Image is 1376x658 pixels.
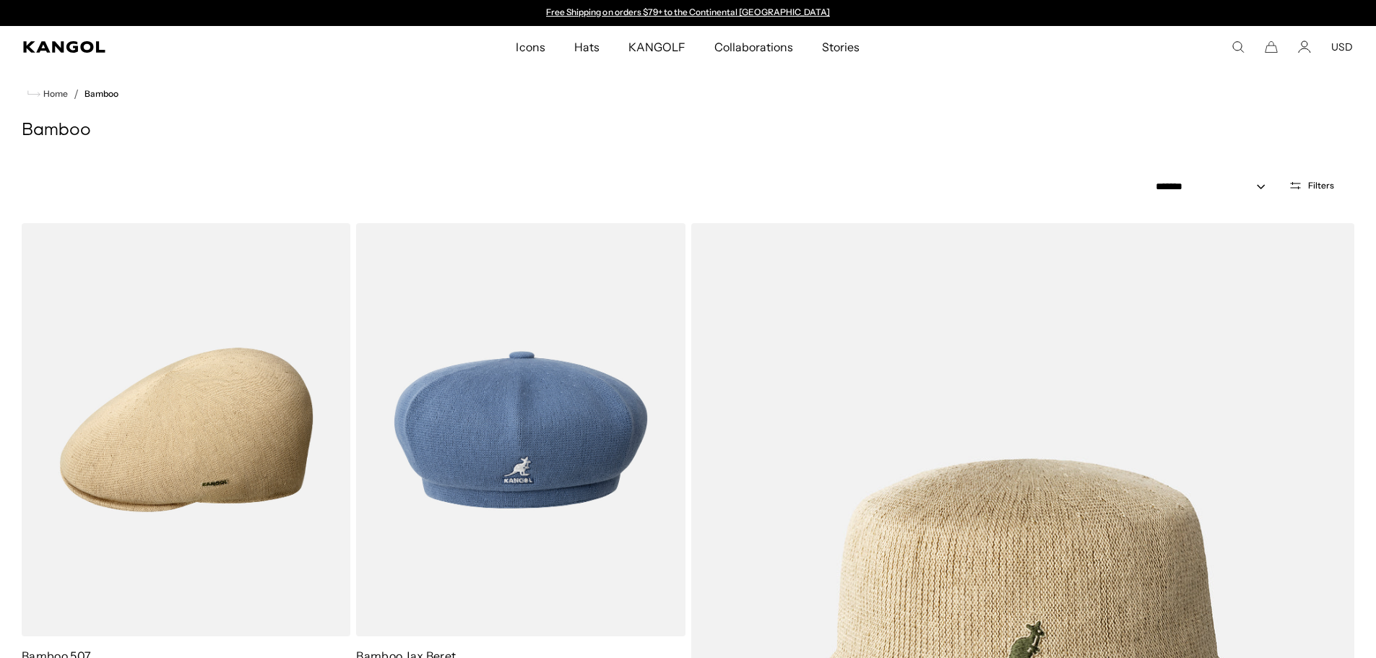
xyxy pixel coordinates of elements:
[516,26,545,68] span: Icons
[574,26,600,68] span: Hats
[68,85,79,103] li: /
[27,87,68,100] a: Home
[540,7,837,19] slideshow-component: Announcement bar
[560,26,614,68] a: Hats
[85,89,118,99] a: Bamboo
[40,89,68,99] span: Home
[1280,179,1343,192] button: Filters
[546,7,830,17] a: Free Shipping on orders $79+ to the Continental [GEOGRAPHIC_DATA]
[628,26,685,68] span: KANGOLF
[1331,40,1353,53] button: USD
[808,26,874,68] a: Stories
[540,7,837,19] div: 1 of 2
[714,26,793,68] span: Collaborations
[540,7,837,19] div: Announcement
[1308,181,1334,191] span: Filters
[1265,40,1278,53] button: Cart
[1232,40,1245,53] summary: Search here
[614,26,700,68] a: KANGOLF
[22,120,1354,142] h1: Bamboo
[501,26,559,68] a: Icons
[23,41,342,53] a: Kangol
[22,223,350,636] img: color-beige
[822,26,860,68] span: Stories
[1298,40,1311,53] a: Account
[356,223,685,636] img: color-denim-blue
[700,26,808,68] a: Collaborations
